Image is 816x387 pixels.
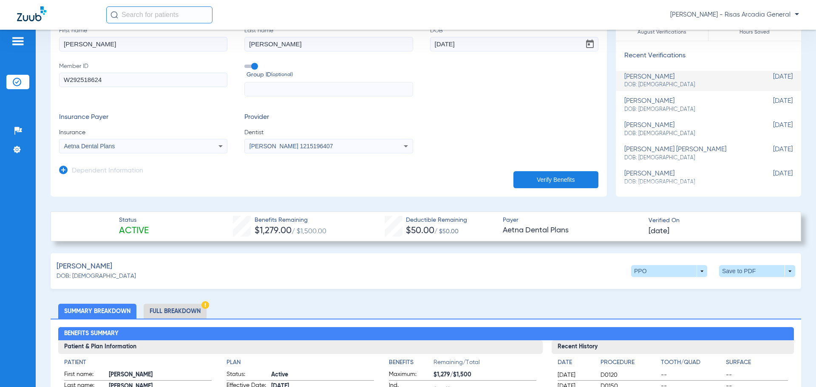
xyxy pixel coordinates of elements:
span: [PERSON_NAME] - Risas Arcadia General [670,11,799,19]
img: Hazard [201,301,209,309]
span: Deductible Remaining [406,216,467,225]
h3: Dependent Information [72,167,143,175]
div: [PERSON_NAME] [PERSON_NAME] [624,146,750,161]
button: Open calendar [581,36,598,53]
app-breakdown-title: Procedure [601,358,658,370]
h3: Provider [244,113,413,122]
span: DOB: [DEMOGRAPHIC_DATA] [57,272,136,281]
h4: Date [558,358,593,367]
h4: Benefits [389,358,433,367]
span: / $1,500.00 [292,228,326,235]
span: [PERSON_NAME] [109,370,212,379]
span: D0120 [601,371,658,379]
button: Verify Benefits [513,171,598,188]
label: Member ID [59,62,227,97]
span: Status [119,216,149,225]
span: DOB: [DEMOGRAPHIC_DATA] [624,178,750,186]
span: Maximum: [389,370,431,380]
input: Search for patients [106,6,212,23]
span: $1,279/$1,500 [433,370,536,379]
label: First name [59,26,227,51]
span: [PERSON_NAME] 1215196407 [249,143,333,150]
span: DOB: [DEMOGRAPHIC_DATA] [624,81,750,89]
button: PPO [631,265,707,277]
span: Aetna Dental Plans [64,143,115,150]
span: Group ID [246,71,413,79]
div: [PERSON_NAME] [624,97,750,113]
span: Benefits Remaining [255,216,326,225]
span: [DATE] [649,226,669,237]
span: [DATE] [750,97,793,113]
span: -- [661,371,723,379]
h3: Insurance Payer [59,113,227,122]
div: [PERSON_NAME] [624,73,750,89]
span: [DATE] [750,73,793,89]
label: Last name [244,26,413,51]
span: DOB: [DEMOGRAPHIC_DATA] [624,154,750,162]
label: DOB [430,26,598,51]
input: DOBOpen calendar [430,37,598,51]
app-breakdown-title: Benefits [389,358,433,370]
div: [PERSON_NAME] [624,121,750,137]
small: (optional) [271,71,293,79]
h4: Tooth/Quad [661,358,723,367]
app-breakdown-title: Date [558,358,593,370]
span: Verified On [649,216,787,225]
h4: Procedure [601,358,658,367]
input: First name [59,37,227,51]
iframe: Chat Widget [773,346,816,387]
h3: Recent History [552,340,794,354]
h3: Patient & Plan Information [58,340,543,354]
input: Last name [244,37,413,51]
span: Aetna Dental Plans [503,225,641,236]
h2: Benefits Summary [58,327,794,341]
li: Summary Breakdown [58,304,136,319]
span: Payer [503,216,641,225]
span: / $50.00 [434,229,459,234]
img: hamburger-icon [11,36,25,46]
span: DOB: [DEMOGRAPHIC_DATA] [624,106,750,113]
span: [DATE] [750,121,793,137]
span: [PERSON_NAME] [57,261,112,272]
span: First name: [64,370,106,380]
span: [DATE] [750,170,793,186]
span: Dentist [244,128,413,137]
button: Save to PDF [719,265,795,277]
li: Full Breakdown [144,304,207,319]
span: Hours Saved [708,28,801,37]
h4: Plan [227,358,374,367]
span: DOB: [DEMOGRAPHIC_DATA] [624,130,750,138]
span: Status: [227,370,268,380]
img: Zuub Logo [17,6,46,21]
span: Remaining/Total [433,358,536,370]
img: Search Icon [110,11,118,19]
h3: Recent Verifications [616,52,801,60]
div: [PERSON_NAME] [624,170,750,186]
span: Insurance [59,128,227,137]
input: Member ID [59,73,227,87]
span: -- [726,371,788,379]
span: $50.00 [406,226,434,235]
span: Active [271,370,374,379]
h4: Patient [64,358,212,367]
span: [DATE] [558,371,593,379]
app-breakdown-title: Tooth/Quad [661,358,723,370]
span: $1,279.00 [255,226,292,235]
app-breakdown-title: Surface [726,358,788,370]
span: Active [119,225,149,237]
h4: Surface [726,358,788,367]
span: August Verifications [616,28,708,37]
span: [DATE] [750,146,793,161]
